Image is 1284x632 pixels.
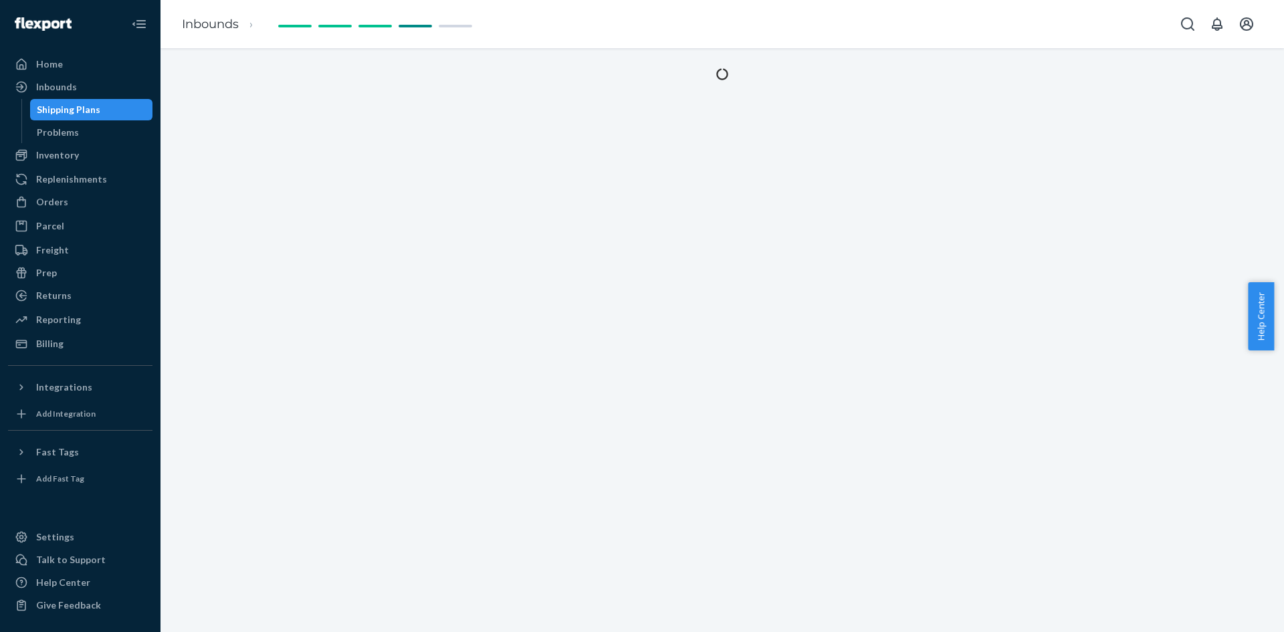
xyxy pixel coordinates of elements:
[8,441,152,463] button: Fast Tags
[36,313,81,326] div: Reporting
[8,54,152,75] a: Home
[36,553,106,566] div: Talk to Support
[36,80,77,94] div: Inbounds
[36,530,74,544] div: Settings
[8,377,152,398] button: Integrations
[126,11,152,37] button: Close Navigation
[1204,11,1230,37] button: Open notifications
[37,126,79,139] div: Problems
[8,76,152,98] a: Inbounds
[8,239,152,261] a: Freight
[8,285,152,306] a: Returns
[182,17,239,31] a: Inbounds
[36,219,64,233] div: Parcel
[8,549,152,570] a: Talk to Support
[8,595,152,616] button: Give Feedback
[36,473,84,484] div: Add Fast Tag
[8,333,152,354] a: Billing
[36,337,64,350] div: Billing
[1174,11,1201,37] button: Open Search Box
[1248,282,1274,350] button: Help Center
[36,576,90,589] div: Help Center
[8,215,152,237] a: Parcel
[36,195,68,209] div: Orders
[36,408,96,419] div: Add Integration
[36,148,79,162] div: Inventory
[8,403,152,425] a: Add Integration
[30,122,153,143] a: Problems
[171,5,275,44] ol: breadcrumbs
[15,17,72,31] img: Flexport logo
[8,144,152,166] a: Inventory
[36,266,57,280] div: Prep
[36,289,72,302] div: Returns
[8,526,152,548] a: Settings
[36,243,69,257] div: Freight
[8,572,152,593] a: Help Center
[30,99,153,120] a: Shipping Plans
[8,169,152,190] a: Replenishments
[8,191,152,213] a: Orders
[8,309,152,330] a: Reporting
[36,173,107,186] div: Replenishments
[36,58,63,71] div: Home
[8,468,152,490] a: Add Fast Tag
[36,445,79,459] div: Fast Tags
[36,599,101,612] div: Give Feedback
[36,381,92,394] div: Integrations
[37,103,100,116] div: Shipping Plans
[1233,11,1260,37] button: Open account menu
[8,262,152,284] a: Prep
